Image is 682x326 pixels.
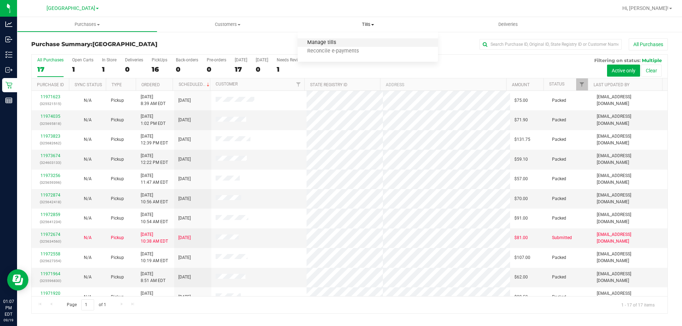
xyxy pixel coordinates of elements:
a: Sync Status [75,82,102,87]
span: $107.00 [514,254,530,261]
span: Deliveries [489,21,527,28]
p: (325596830) [36,277,65,284]
div: 0 [207,65,226,73]
span: [DATE] [178,294,191,300]
span: [GEOGRAPHIC_DATA] [92,41,157,48]
span: Packed [552,97,566,104]
div: Deliveries [125,57,143,62]
span: Manage tills [298,40,346,46]
div: 17 [37,65,64,73]
a: Filter [293,78,304,90]
span: [DATE] 11:47 AM EDT [141,172,168,186]
span: $59.10 [514,156,528,163]
span: [DATE] 8:39 AM EDT [141,94,166,107]
span: Pickup [111,195,124,202]
span: [DATE] 10:19 AM EDT [141,251,168,264]
span: [DATE] 1:02 PM EDT [141,113,166,127]
span: Not Applicable [84,117,92,122]
button: Clear [641,65,662,77]
button: N/A [84,156,92,163]
a: Customers [157,17,298,32]
button: N/A [84,274,92,281]
span: [DATE] [178,254,191,261]
span: Not Applicable [84,294,92,299]
span: Not Applicable [84,235,92,240]
span: Pickup [111,234,124,241]
span: Not Applicable [84,275,92,280]
span: [DATE] 10:38 AM EDT [141,231,168,245]
span: [EMAIL_ADDRESS][DOMAIN_NAME] [597,211,663,225]
span: Not Applicable [84,176,92,181]
a: Filter [576,78,588,90]
div: 17 [235,65,247,73]
span: Hi, [PERSON_NAME]! [622,5,669,11]
span: Packed [552,195,566,202]
button: N/A [84,97,92,104]
span: Packed [552,294,566,300]
span: Pickup [111,215,124,222]
a: 11974035 [40,114,60,119]
span: [EMAIL_ADDRESS][DOMAIN_NAME] [597,251,663,264]
span: Filtering on status: [594,57,640,63]
button: N/A [84,117,92,123]
p: (325659396) [36,179,65,186]
span: Packed [552,215,566,222]
span: Pickup [111,156,124,163]
div: PickUps [152,57,167,62]
span: Not Applicable [84,137,92,142]
span: Pickup [111,254,124,261]
a: Tills Manage tills Reconcile e-payments [298,17,438,32]
span: [GEOGRAPHIC_DATA] [47,5,95,11]
span: $57.00 [514,176,528,182]
a: Status [549,82,564,87]
div: [DATE] [235,57,247,62]
span: Packed [552,274,566,281]
p: 09/19 [3,317,14,323]
span: Packed [552,156,566,163]
span: Tills [298,21,438,28]
span: $71.90 [514,117,528,123]
div: In Store [102,57,117,62]
a: 11971623 [40,94,60,99]
span: [DATE] [178,156,191,163]
div: 1 [72,65,93,73]
p: (324603133) [36,159,65,166]
a: 11971964 [40,271,60,276]
span: [DATE] [178,97,191,104]
span: [EMAIL_ADDRESS][DOMAIN_NAME] [597,231,663,245]
span: [EMAIL_ADDRESS][DOMAIN_NAME] [597,94,663,107]
a: 11972859 [40,212,60,217]
th: Address [380,78,506,91]
a: 11972558 [40,252,60,256]
span: Pickup [111,294,124,300]
inline-svg: Reports [5,97,12,104]
span: [EMAIL_ADDRESS][DOMAIN_NAME] [597,133,663,147]
span: Not Applicable [84,196,92,201]
button: N/A [84,215,92,222]
p: 01:07 PM EDT [3,298,14,317]
span: [EMAIL_ADDRESS][DOMAIN_NAME] [597,290,663,304]
span: [EMAIL_ADDRESS][DOMAIN_NAME] [597,153,663,166]
div: Back-orders [176,57,198,62]
a: 11973823 [40,134,60,139]
inline-svg: Inbound [5,36,12,43]
span: $91.00 [514,215,528,222]
p: (325634560) [36,238,65,245]
button: N/A [84,176,92,182]
span: Pickup [111,136,124,143]
span: $81.00 [514,234,528,241]
p: (325627354) [36,258,65,264]
span: Not Applicable [84,157,92,162]
span: [DATE] 10:56 AM EDT [141,192,168,205]
a: Last Updated By [594,82,629,87]
span: [DATE] 10:54 AM EDT [141,211,168,225]
span: Page of 1 [61,299,112,310]
a: State Registry ID [310,82,347,87]
span: [EMAIL_ADDRESS][DOMAIN_NAME] [597,172,663,186]
a: Amount [512,82,530,87]
a: 11973256 [40,173,60,178]
span: [DATE] [178,136,191,143]
p: (325641234) [36,219,65,225]
div: 0 [176,65,198,73]
span: [DATE] 12:22 PM EDT [141,153,168,166]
